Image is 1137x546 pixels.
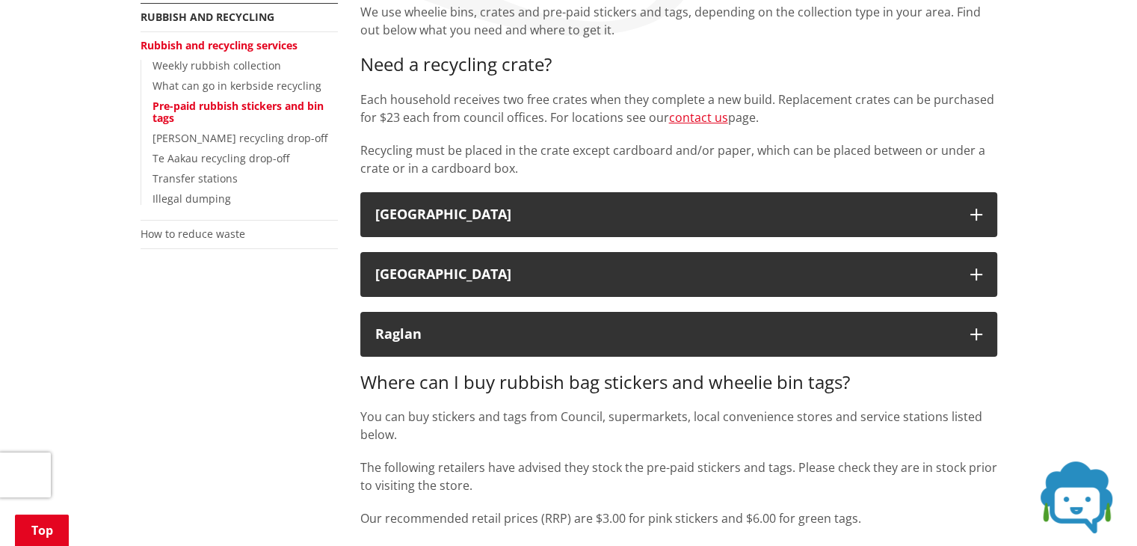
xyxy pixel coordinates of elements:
a: contact us [669,109,728,126]
button: [GEOGRAPHIC_DATA] [360,192,997,237]
h3: Where can I buy rubbish bag stickers and wheelie bin tags? [360,372,997,393]
a: Transfer stations [152,171,238,185]
a: Te Aakau recycling drop-off [152,151,289,165]
div: [GEOGRAPHIC_DATA] [375,207,955,222]
p: Our recommended retail prices (RRP) are $3.00 for pink stickers and $6.00 for green tags. [360,509,997,527]
p: We use wheelie bins, crates and pre-paid stickers and tags, depending on the collection type in y... [360,3,997,39]
p: Each household receives two free crates when they complete a new build. Replacement crates can be... [360,91,997,126]
button: Raglan [360,312,997,357]
a: Weekly rubbish collection [152,58,281,73]
p: You can buy stickers and tags from Council, supermarkets, local convenience stores and service st... [360,408,997,444]
div: Raglan [375,327,955,342]
a: Top [15,515,69,546]
a: [PERSON_NAME] recycling drop-off [152,131,327,145]
a: Illegal dumping [152,191,231,206]
h3: Need a recycling crate? [360,54,997,76]
div: [GEOGRAPHIC_DATA] [375,267,955,282]
p: Recycling must be placed in the crate except cardboard and/or paper, which can be placed between ... [360,141,997,177]
a: How to reduce waste [141,227,245,241]
a: Rubbish and recycling services [141,38,298,52]
a: Rubbish and recycling [141,10,274,24]
a: What can go in kerbside recycling [152,79,321,93]
p: The following retailers have advised they stock the pre-paid stickers and tags. Please check they... [360,458,997,494]
button: [GEOGRAPHIC_DATA] [360,252,997,297]
a: Pre-paid rubbish stickers and bin tags [152,99,324,126]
